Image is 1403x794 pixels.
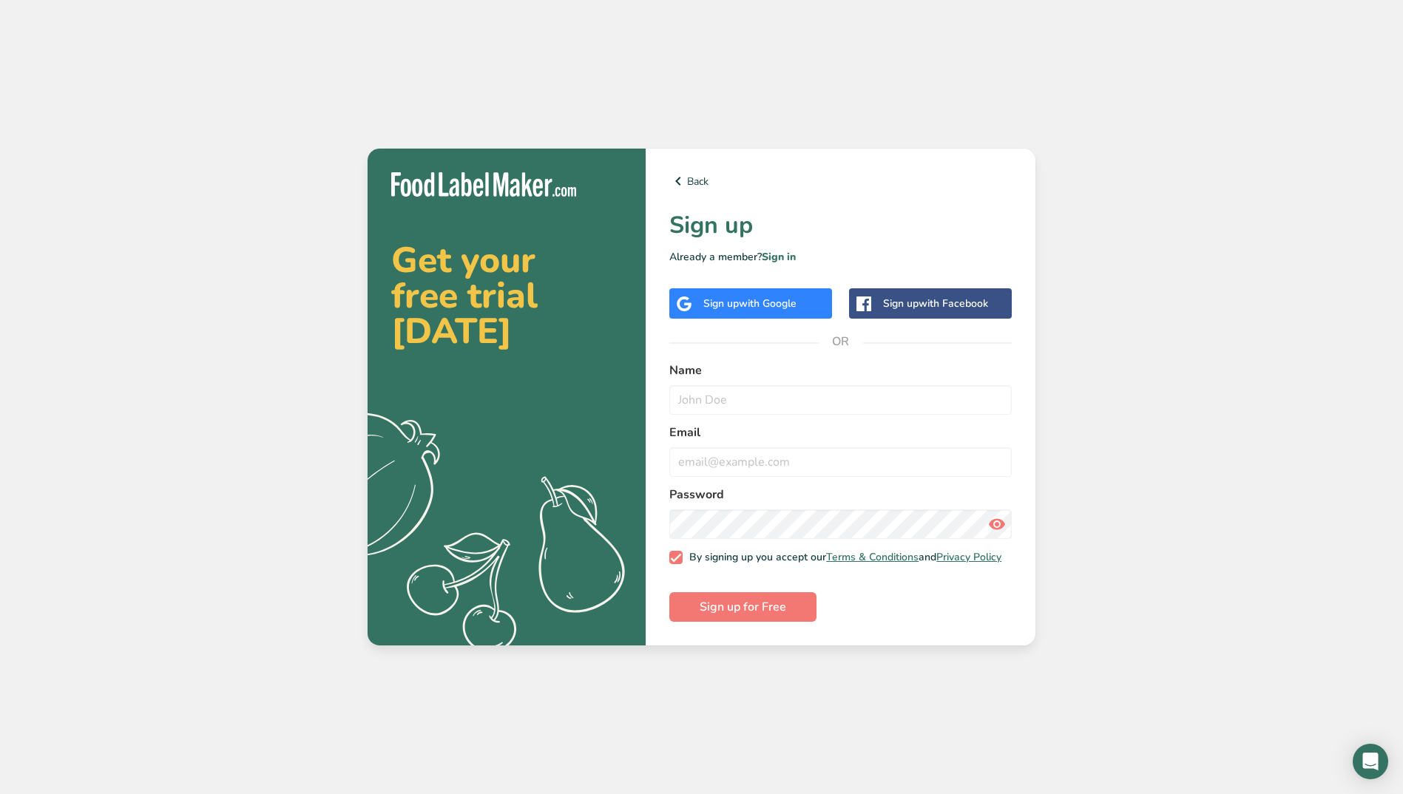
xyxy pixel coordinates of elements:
span: OR [819,319,863,364]
div: Open Intercom Messenger [1353,744,1388,779]
label: Name [669,362,1012,379]
span: with Facebook [919,296,988,311]
span: By signing up you accept our and [683,551,1002,564]
a: Back [669,172,1012,190]
span: Sign up for Free [700,598,786,616]
input: email@example.com [669,447,1012,477]
a: Privacy Policy [936,550,1001,564]
label: Email [669,424,1012,441]
label: Password [669,486,1012,503]
p: Already a member? [669,249,1012,265]
span: with Google [739,296,797,311]
a: Terms & Conditions [826,550,919,564]
input: John Doe [669,385,1012,415]
div: Sign up [703,296,797,311]
img: Food Label Maker [391,172,576,197]
h1: Sign up [669,208,1012,243]
div: Sign up [883,296,988,311]
h2: Get your free trial [DATE] [391,242,622,349]
a: Sign in [762,250,796,264]
button: Sign up for Free [669,592,817,622]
